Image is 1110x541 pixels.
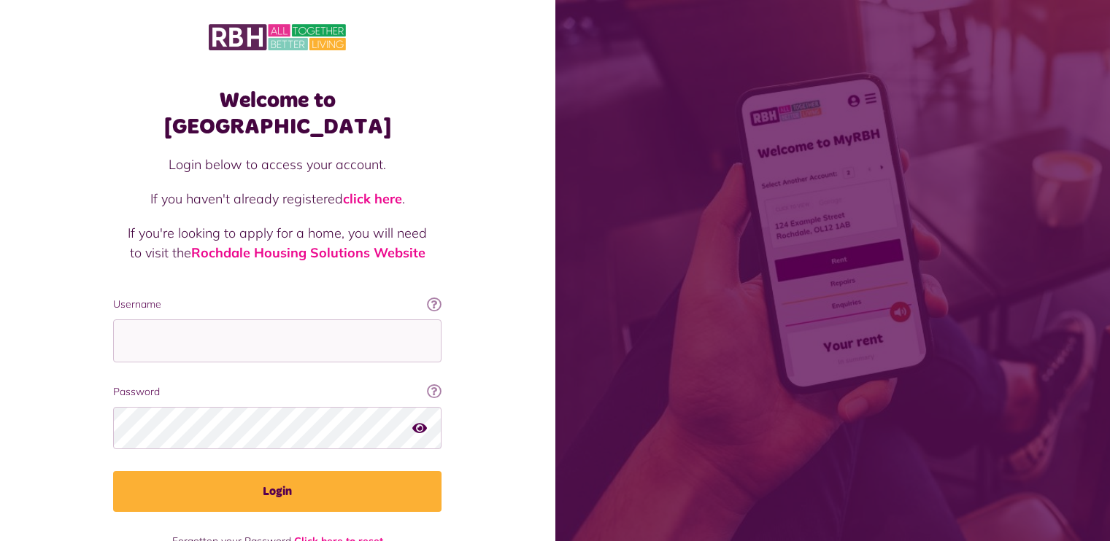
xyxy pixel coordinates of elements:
p: If you haven't already registered . [128,189,427,209]
h1: Welcome to [GEOGRAPHIC_DATA] [113,87,442,140]
label: Username [113,297,442,312]
button: Login [113,471,442,512]
a: Rochdale Housing Solutions Website [191,244,425,261]
label: Password [113,384,442,400]
img: MyRBH [209,22,346,52]
p: If you're looking to apply for a home, you will need to visit the [128,223,427,262]
p: Login below to access your account. [128,155,427,174]
a: click here [343,190,402,207]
